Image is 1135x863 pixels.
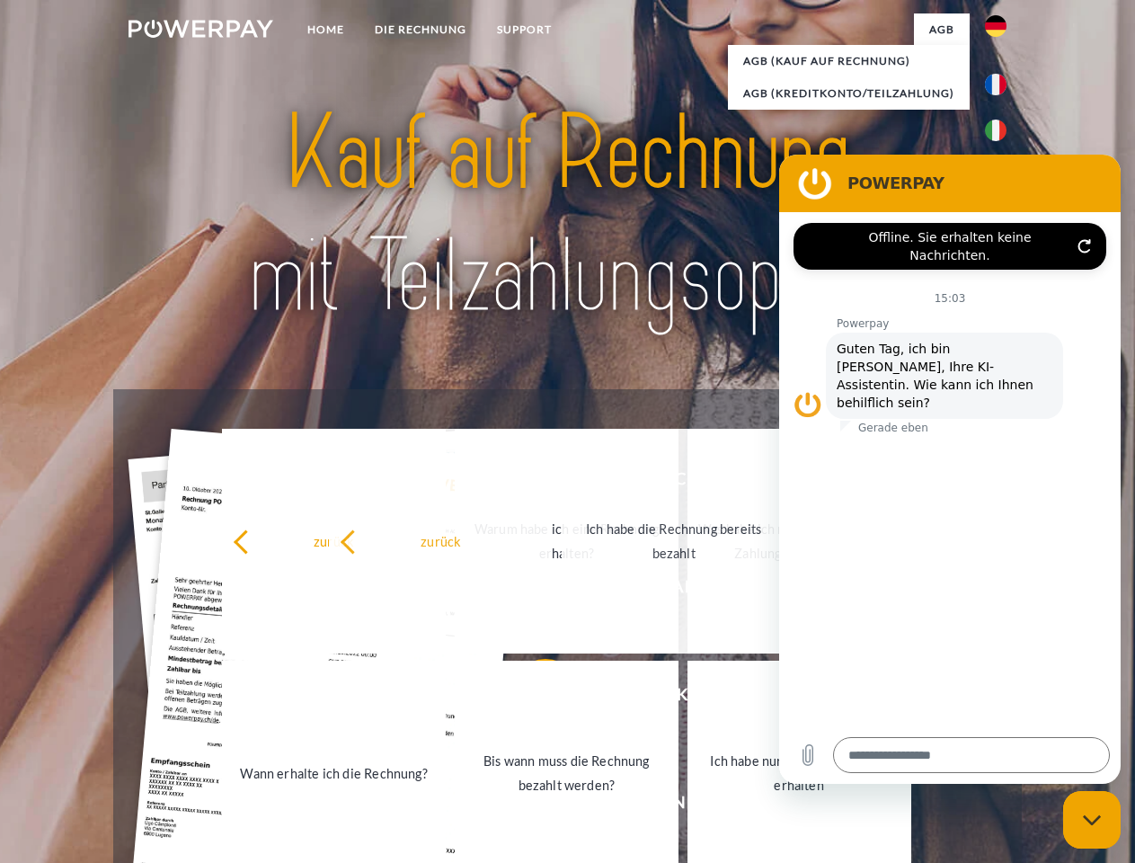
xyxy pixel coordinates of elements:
[233,761,435,785] div: Wann erhalte ich die Rechnung?
[233,529,435,553] div: zurück
[985,120,1006,141] img: it
[985,15,1006,37] img: de
[779,155,1121,784] iframe: Messaging-Fenster
[728,45,970,77] a: AGB (Kauf auf Rechnung)
[1063,791,1121,849] iframe: Schaltfläche zum Öffnen des Messaging-Fensters; Konversation läuft
[172,86,963,344] img: title-powerpay_de.svg
[359,13,482,46] a: DIE RECHNUNG
[985,74,1006,95] img: fr
[728,77,970,110] a: AGB (Kreditkonto/Teilzahlung)
[129,20,273,38] img: logo-powerpay-white.svg
[482,13,567,46] a: SUPPORT
[466,749,668,797] div: Bis wann muss die Rechnung bezahlt werden?
[292,13,359,46] a: Home
[698,749,900,797] div: Ich habe nur eine Teillieferung erhalten
[572,517,775,565] div: Ich habe die Rechnung bereits bezahlt
[914,13,970,46] a: agb
[340,529,542,553] div: zurück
